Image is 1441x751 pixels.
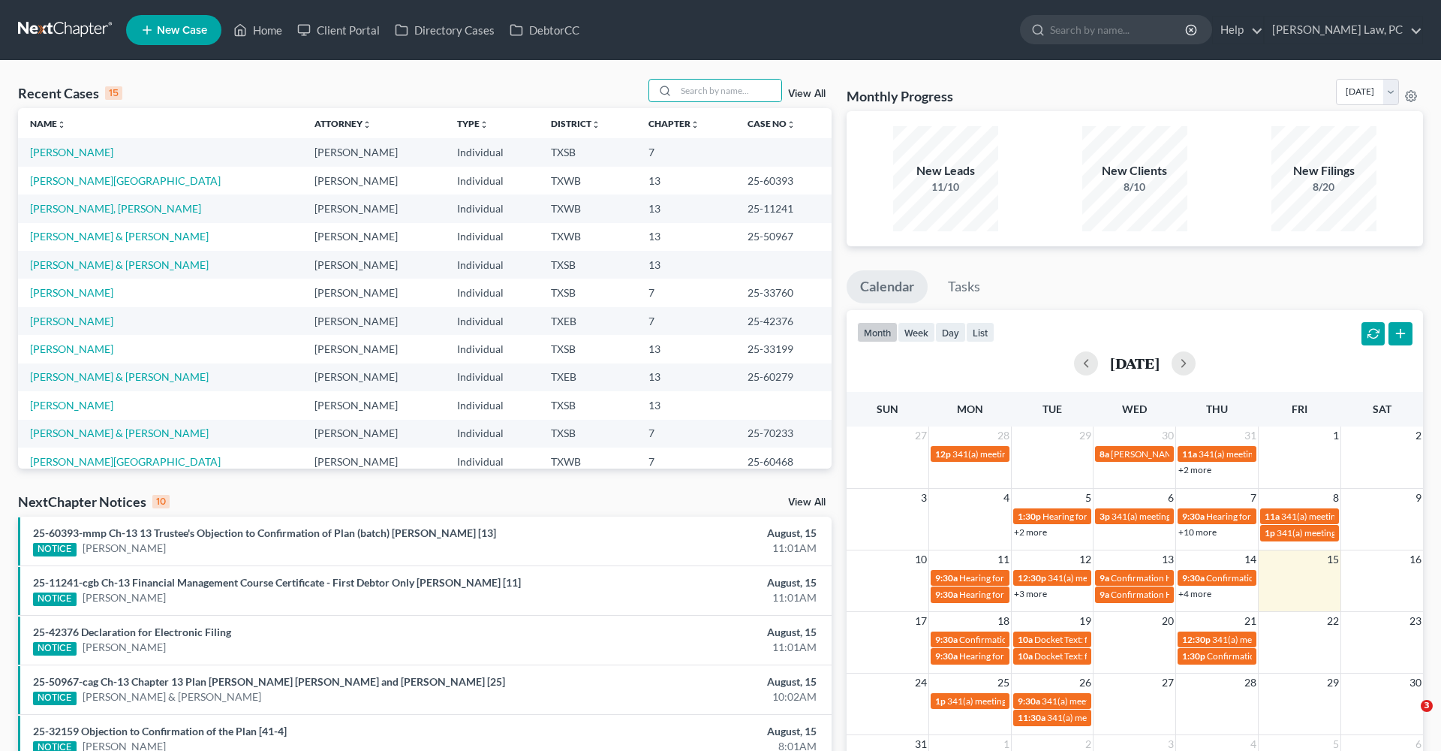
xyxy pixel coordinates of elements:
[935,650,958,662] span: 9:30a
[30,258,209,271] a: [PERSON_NAME] & [PERSON_NAME]
[1100,572,1109,584] span: 9a
[636,391,736,419] td: 13
[1160,612,1175,630] span: 20
[152,495,170,508] div: 10
[1014,588,1047,599] a: +3 more
[445,138,539,166] td: Individual
[1408,550,1423,569] span: 16
[690,120,699,129] i: unfold_more
[736,167,831,195] td: 25-60393
[1050,16,1187,44] input: Search by name...
[957,403,983,415] span: Mon
[539,448,636,475] td: TXWB
[30,342,113,355] a: [PERSON_NAME]
[1265,511,1280,522] span: 11a
[1281,511,1426,522] span: 341(a) meeting for [PERSON_NAME]
[302,335,445,363] td: [PERSON_NAME]
[636,251,736,279] td: 13
[1018,695,1040,707] span: 9:30a
[636,448,736,475] td: 7
[1178,464,1211,475] a: +2 more
[302,138,445,166] td: [PERSON_NAME]
[736,420,831,448] td: 25-70233
[1111,448,1228,460] span: [PERSON_NAME] - DUE STEP
[591,120,600,129] i: unfold_more
[935,572,958,584] span: 9:30a
[857,322,898,342] button: month
[33,692,77,705] div: NOTICE
[893,179,998,195] div: 11/10
[445,195,539,222] td: Individual
[314,118,372,129] a: Attorneyunfold_more
[996,674,1011,692] span: 25
[959,572,1076,584] span: Hearing for [PERSON_NAME]
[1042,511,1160,522] span: Hearing for [PERSON_NAME]
[387,17,502,44] a: Directory Cases
[1271,162,1376,179] div: New Filings
[1178,588,1211,599] a: +4 more
[1002,489,1011,507] span: 4
[1111,572,1283,584] span: Confirmation Hearing for [PERSON_NAME]
[445,420,539,448] td: Individual
[996,427,1011,445] span: 28
[30,286,113,299] a: [PERSON_NAME]
[302,307,445,335] td: [PERSON_NAME]
[1122,403,1147,415] span: Wed
[913,674,928,692] span: 24
[1078,427,1093,445] span: 29
[1408,674,1423,692] span: 30
[1414,489,1423,507] span: 9
[302,223,445,251] td: [PERSON_NAME]
[1166,489,1175,507] span: 6
[952,448,1097,460] span: 341(a) meeting for [PERSON_NAME]
[445,223,539,251] td: Individual
[736,307,831,335] td: 25-42376
[1084,489,1093,507] span: 5
[1292,403,1307,415] span: Fri
[636,420,736,448] td: 7
[913,612,928,630] span: 17
[565,674,817,689] div: August, 15
[565,689,817,704] div: 10:02AM
[539,391,636,419] td: TXSB
[1082,162,1187,179] div: New Clients
[1325,674,1340,692] span: 29
[1082,179,1187,195] div: 8/10
[1265,527,1275,538] span: 1p
[966,322,994,342] button: list
[1325,550,1340,569] span: 15
[913,427,928,445] span: 27
[565,640,817,655] div: 11:01AM
[1100,448,1109,460] span: 8a
[33,642,77,656] div: NOTICE
[18,84,122,102] div: Recent Cases
[1331,489,1340,507] span: 8
[959,634,1131,645] span: Confirmation Hearing for [PERSON_NAME]
[636,307,736,335] td: 7
[105,86,122,100] div: 15
[636,223,736,251] td: 13
[539,195,636,222] td: TXWB
[1078,612,1093,630] span: 19
[565,526,817,541] div: August, 15
[636,363,736,391] td: 13
[539,363,636,391] td: TXEB
[33,626,231,638] a: 25-42376 Declaration for Electronic Filing
[1182,572,1205,584] span: 9:30a
[157,25,207,36] span: New Case
[1182,448,1197,460] span: 11a
[302,251,445,279] td: [PERSON_NAME]
[502,17,587,44] a: DebtorCC
[539,251,636,279] td: TXSB
[30,455,221,468] a: [PERSON_NAME][GEOGRAPHIC_DATA]
[676,80,781,101] input: Search by name...
[996,612,1011,630] span: 18
[539,307,636,335] td: TXEB
[787,120,796,129] i: unfold_more
[1178,526,1217,538] a: +10 more
[1160,550,1175,569] span: 13
[1390,700,1426,736] iframe: Intercom live chat
[565,724,817,739] div: August, 15
[1331,427,1340,445] span: 1
[83,689,261,704] a: [PERSON_NAME] & [PERSON_NAME]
